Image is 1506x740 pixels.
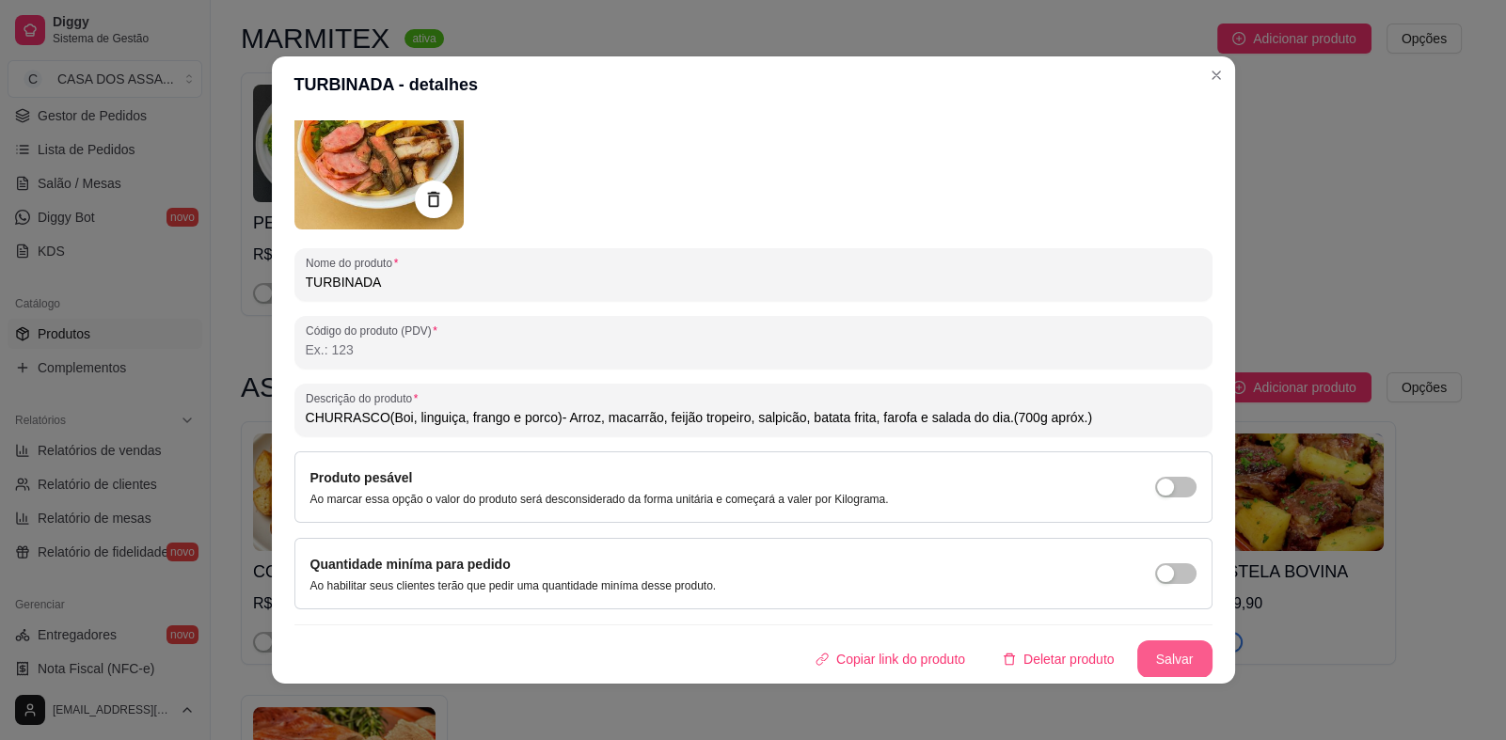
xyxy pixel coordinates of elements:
[306,390,424,406] label: Descrição do produto
[310,492,889,507] p: Ao marcar essa opção o valor do produto será desconsiderado da forma unitária e começará a valer ...
[306,408,1201,427] input: Descrição do produto
[310,578,717,593] p: Ao habilitar seus clientes terão que pedir uma quantidade miníma desse produto.
[310,470,413,485] label: Produto pesável
[306,323,444,339] label: Código do produto (PDV)
[306,340,1201,359] input: Código do produto (PDV)
[294,60,464,229] img: produto
[306,255,404,271] label: Nome do produto
[988,640,1130,678] button: deleteDeletar produto
[310,557,511,572] label: Quantidade miníma para pedido
[801,640,980,678] button: Copiar link do produto
[306,273,1201,291] input: Nome do produto
[1201,60,1231,90] button: Close
[1003,653,1016,666] span: delete
[1137,640,1213,678] button: Salvar
[272,56,1235,113] header: TURBINADA - detalhes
